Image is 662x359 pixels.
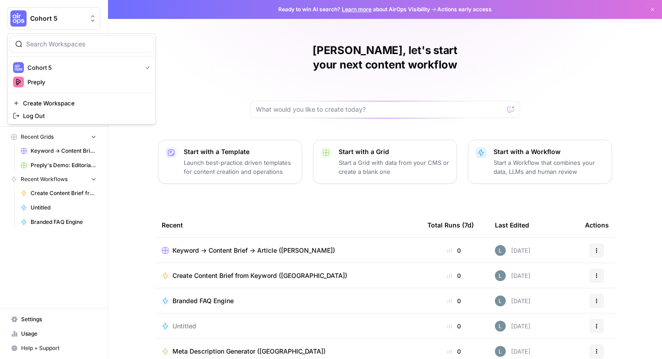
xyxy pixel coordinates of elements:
[27,77,146,86] span: Preply
[21,175,68,183] span: Recent Workflows
[339,158,449,176] p: Start a Grid with data from your CMS or create a blank one
[172,246,335,255] span: Keyword -> Content Brief -> Article ([PERSON_NAME])
[21,315,96,323] span: Settings
[495,321,506,332] img: lv9aeu8m5xbjlu53qhb6bdsmtbjy
[494,147,604,156] p: Start with a Workflow
[17,200,100,215] a: Untitled
[30,14,85,23] span: Cohort 5
[162,322,413,331] a: Untitled
[10,10,27,27] img: Cohort 5 Logo
[7,312,100,327] a: Settings
[427,271,481,280] div: 0
[172,271,347,280] span: Create Content Brief from Keyword ([GEOGRAPHIC_DATA])
[184,147,295,156] p: Start with a Template
[172,322,196,331] span: Untitled
[13,62,24,73] img: Cohort 5 Logo
[158,140,302,184] button: Start with a TemplateLaunch best-practice driven templates for content creation and operations
[7,327,100,341] a: Usage
[23,111,146,120] span: Log Out
[17,186,100,200] a: Create Content Brief from Keyword ([GEOGRAPHIC_DATA])
[7,7,100,30] button: Workspace: Cohort 5
[17,144,100,158] a: Keyword -> Content Brief -> Article ([PERSON_NAME])
[427,246,481,255] div: 0
[162,296,413,305] a: Branded FAQ Engine
[495,346,506,357] img: lv9aeu8m5xbjlu53qhb6bdsmtbjy
[427,322,481,331] div: 0
[494,158,604,176] p: Start a Workflow that combines your data, LLMs and human review
[7,130,100,144] button: Recent Grids
[31,189,96,197] span: Create Content Brief from Keyword ([GEOGRAPHIC_DATA])
[495,213,529,237] div: Last Edited
[9,109,154,122] a: Log Out
[17,215,100,229] a: Branded FAQ Engine
[7,341,100,355] button: Help + Support
[17,158,100,173] a: Preply's Demo: Editorial Compliance Check
[172,347,326,356] span: Meta Description Generator ([GEOGRAPHIC_DATA])
[339,147,449,156] p: Start with a Grid
[9,97,154,109] a: Create Workspace
[21,330,96,338] span: Usage
[7,33,156,124] div: Workspace: Cohort 5
[427,296,481,305] div: 0
[256,105,503,114] input: What would you like to create today?
[26,40,148,49] input: Search Workspaces
[495,295,506,306] img: lv9aeu8m5xbjlu53qhb6bdsmtbjy
[495,245,506,256] img: lv9aeu8m5xbjlu53qhb6bdsmtbjy
[495,245,531,256] div: [DATE]
[495,321,531,332] div: [DATE]
[21,133,54,141] span: Recent Grids
[7,173,100,186] button: Recent Workflows
[27,63,138,72] span: Cohort 5
[495,270,506,281] img: lv9aeu8m5xbjlu53qhb6bdsmtbjy
[162,213,413,237] div: Recent
[437,5,492,14] span: Actions early access
[31,161,96,169] span: Preply's Demo: Editorial Compliance Check
[162,246,413,255] a: Keyword -> Content Brief -> Article ([PERSON_NAME])
[427,347,481,356] div: 0
[162,271,413,280] a: Create Content Brief from Keyword ([GEOGRAPHIC_DATA])
[342,6,372,13] a: Learn more
[31,218,96,226] span: Branded FAQ Engine
[495,295,531,306] div: [DATE]
[23,99,146,108] span: Create Workspace
[31,147,96,155] span: Keyword -> Content Brief -> Article ([PERSON_NAME])
[21,344,96,352] span: Help + Support
[172,296,234,305] span: Branded FAQ Engine
[184,158,295,176] p: Launch best-practice driven templates for content creation and operations
[31,204,96,212] span: Untitled
[495,346,531,357] div: [DATE]
[278,5,430,14] span: Ready to win AI search? about AirOps Visibility
[468,140,612,184] button: Start with a WorkflowStart a Workflow that combines your data, LLMs and human review
[313,140,457,184] button: Start with a GridStart a Grid with data from your CMS or create a blank one
[250,43,520,72] h1: [PERSON_NAME], let's start your next content workflow
[162,347,413,356] a: Meta Description Generator ([GEOGRAPHIC_DATA])
[585,213,609,237] div: Actions
[13,77,24,87] img: Preply Logo
[427,213,474,237] div: Total Runs (7d)
[495,270,531,281] div: [DATE]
